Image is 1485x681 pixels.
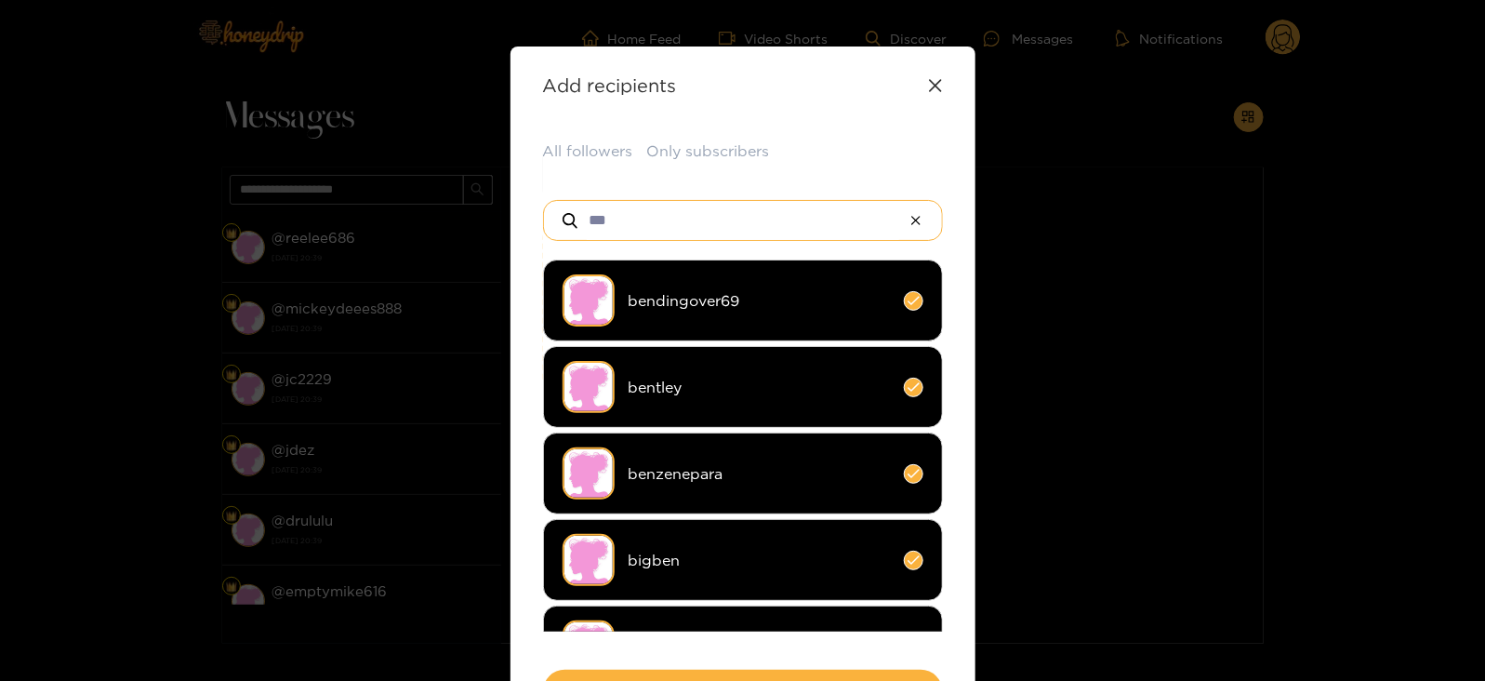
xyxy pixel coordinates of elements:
[563,274,615,327] img: no-avatar.png
[543,140,633,162] button: All followers
[647,140,770,162] button: Only subscribers
[563,534,615,586] img: no-avatar.png
[543,74,677,96] strong: Add recipients
[563,621,615,673] img: no-avatar.png
[629,290,890,312] span: bendingover69
[563,361,615,413] img: no-avatar.png
[629,463,890,485] span: benzenepara
[563,447,615,500] img: no-avatar.png
[629,377,890,398] span: bentley
[629,550,890,571] span: bigben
